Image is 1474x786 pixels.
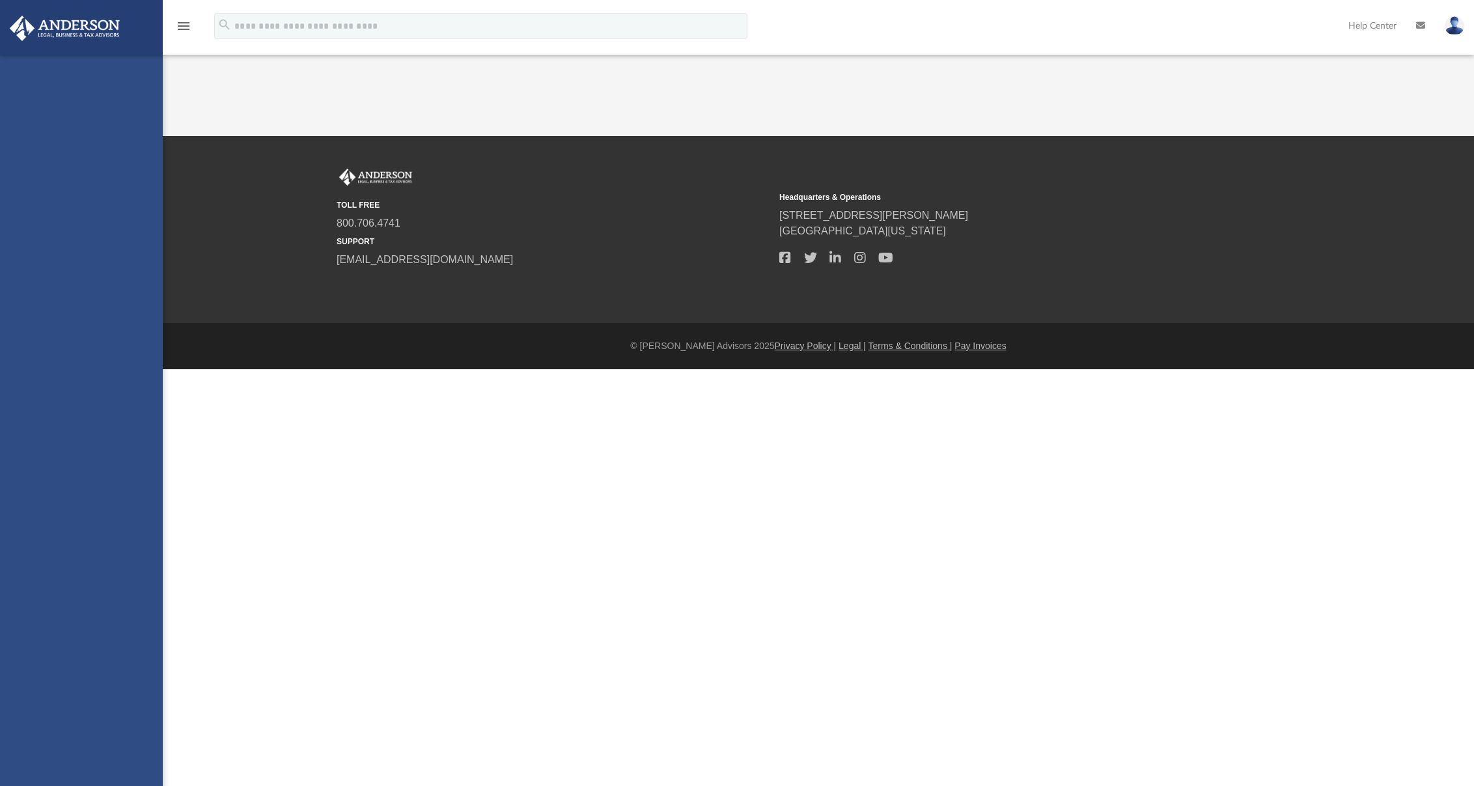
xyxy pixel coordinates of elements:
[337,218,400,229] a: 800.706.4741
[176,25,191,34] a: menu
[1445,16,1464,35] img: User Pic
[163,339,1474,353] div: © [PERSON_NAME] Advisors 2025
[839,341,866,351] a: Legal |
[779,210,968,221] a: [STREET_ADDRESS][PERSON_NAME]
[337,169,415,186] img: Anderson Advisors Platinum Portal
[217,18,232,32] i: search
[869,341,953,351] a: Terms & Conditions |
[6,16,124,41] img: Anderson Advisors Platinum Portal
[779,191,1213,203] small: Headquarters & Operations
[337,199,770,211] small: TOLL FREE
[954,341,1006,351] a: Pay Invoices
[775,341,837,351] a: Privacy Policy |
[337,236,770,247] small: SUPPORT
[779,225,946,236] a: [GEOGRAPHIC_DATA][US_STATE]
[337,254,513,265] a: [EMAIL_ADDRESS][DOMAIN_NAME]
[176,18,191,34] i: menu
